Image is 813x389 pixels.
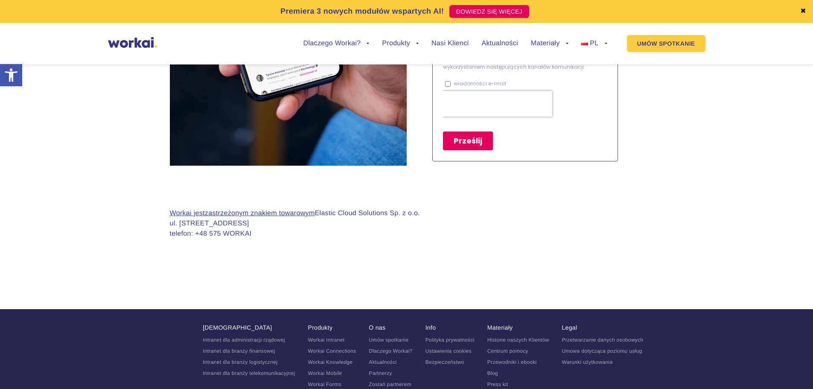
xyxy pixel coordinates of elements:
a: Intranet dla branży finansowej [203,348,275,354]
a: Ustawienia cookies [425,348,472,354]
a: Partnerzy [369,370,392,376]
a: Polityka prywatności [425,337,475,343]
a: ✖ [800,8,806,15]
a: UMÓW SPOTKANIE [627,35,705,52]
a: Przewodniki i ebooki [487,359,537,365]
p: Elastic Cloud Solutions Sp. z o.o. ul. [STREET_ADDRESS] telefon: +48 575 WORKAI [170,208,420,239]
a: Bezpieczeństwo [425,359,464,365]
a: Dlaczego Workai? [303,40,370,47]
a: Przetwarzanie danych osobowych [562,337,643,343]
a: Umowa dotycząca poziomu usług [562,348,642,354]
a: Umów spotkanie [369,337,408,343]
input: wiadomości e-mail [2,222,8,227]
iframe: Chat Widget [659,269,813,389]
a: Materiały [531,40,568,47]
a: Historie naszych Klientów [487,337,549,343]
a: Centrum pomocy [487,348,528,354]
a: Nasi Klienci [431,40,469,47]
a: Info [425,324,436,331]
a: DOWIEDZ SIĘ WIĘCEJ [449,5,529,18]
a: Produkty [382,40,419,47]
a: Aktualności [481,40,518,47]
a: Blog [487,370,498,376]
p: Premiera 3 nowych modułów wspartych AI! [280,6,444,17]
a: Polityki prywatności [109,158,160,165]
a: Workai Intranet [308,337,344,343]
a: zastrzeżonym znakiem towarowym [205,210,315,217]
a: Workai Connections [308,348,356,354]
div: Widżet czatu [659,269,813,389]
a: Workai Knowledge [308,359,353,365]
a: Intranet dla branży telekomunikacyjnej [203,370,295,376]
p: wiadomości e-mail [11,220,63,228]
a: Dlaczego Workai? [369,348,412,354]
a: Produkty [308,324,332,331]
u: Workai jest [170,210,315,217]
a: Intranet dla administracji rządowej [203,337,285,343]
span: PL [590,40,598,47]
a: Intranet dla branży logistycznej [203,359,277,365]
a: [DEMOGRAPHIC_DATA] [203,324,272,331]
a: Workai Forms [308,381,341,387]
a: O nas [369,324,385,331]
a: Legal [562,324,577,331]
a: Aktualności [369,359,396,365]
a: Materiały [487,324,513,331]
a: Zostań partnerem [369,381,411,387]
a: Press kit [487,381,508,387]
a: Warunki użytkowania [562,359,612,365]
a: Workai Mobile [308,370,342,376]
